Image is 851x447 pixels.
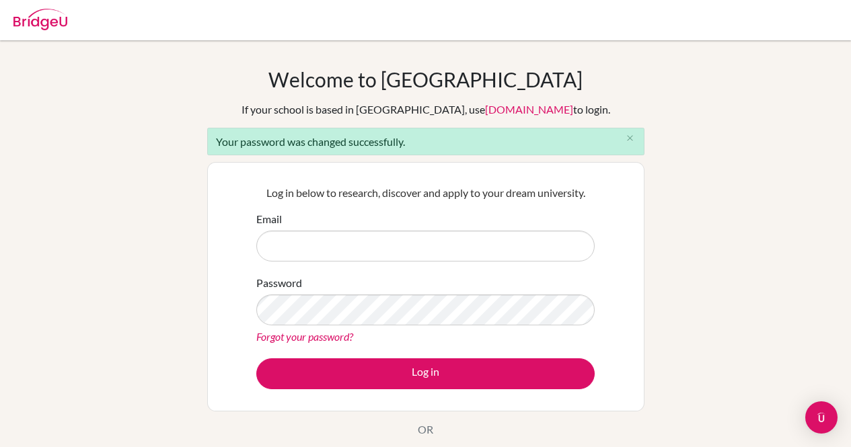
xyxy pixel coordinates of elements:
div: Open Intercom Messenger [805,401,838,434]
label: Email [256,211,282,227]
i: close [625,133,635,143]
div: Your password was changed successfully. [207,128,644,155]
button: Close [617,128,644,149]
div: If your school is based in [GEOGRAPHIC_DATA], use to login. [242,101,610,118]
h1: Welcome to [GEOGRAPHIC_DATA] [268,67,583,91]
label: Password [256,275,302,291]
p: Log in below to research, discover and apply to your dream university. [256,185,595,201]
button: Log in [256,358,595,389]
img: Bridge-U [13,9,67,30]
a: Forgot your password? [256,330,353,343]
p: OR [418,421,433,438]
a: [DOMAIN_NAME] [485,103,573,116]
